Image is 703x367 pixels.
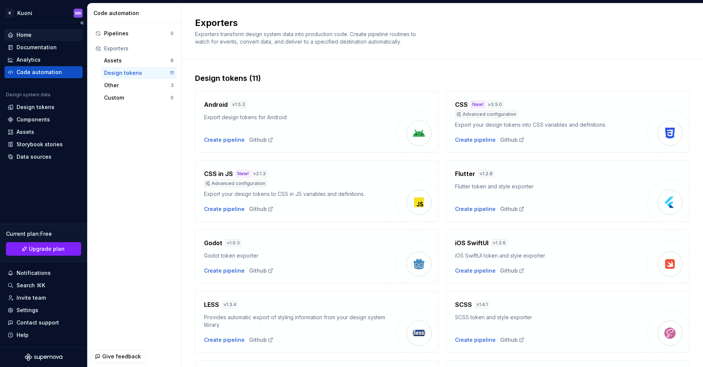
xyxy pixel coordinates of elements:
[471,101,485,108] div: New!
[17,294,46,302] div: Invite team
[478,170,494,177] div: v 1.2.8
[491,239,507,247] div: v 1.2.6
[204,136,245,144] div: Create pipeline
[225,239,241,247] div: v 1.0.3
[5,54,83,66] a: Analytics
[455,205,496,213] div: Create pipeline
[6,92,50,98] div: Design system data
[5,329,83,341] button: Help
[171,58,174,64] div: 8
[5,317,83,329] button: Contact support
[101,55,177,67] a: Assets8
[500,336,525,344] a: Github
[17,282,45,289] div: Search ⌘K
[204,205,245,213] button: Create pipeline
[101,79,177,91] button: Other3
[500,267,525,274] div: Github
[475,301,489,308] div: v 1.4.1
[204,190,386,198] div: Export your design tokens to CSS in JS variables and definitions.
[236,170,250,177] div: New!
[17,116,50,123] div: Components
[17,103,54,111] div: Design tokens
[6,242,81,256] a: Upgrade plan
[500,136,525,144] a: Github
[171,30,174,36] div: 0
[5,279,83,291] button: Search ⌘K
[204,300,219,309] h4: LESS
[29,245,65,253] span: Upgrade plan
[455,183,637,190] div: Flutter token and style exporter
[204,169,233,178] h4: CSS in JS
[17,44,57,51] div: Documentation
[487,101,503,108] div: v 3.5.0
[249,136,274,144] a: Github
[102,353,141,360] span: Give feedback
[104,30,171,37] div: Pipelines
[249,267,274,274] a: Github
[5,29,83,41] a: Home
[92,27,177,39] button: Pipelines0
[5,151,83,163] a: Data sources
[204,114,386,121] div: Export design tokens for Android
[104,94,171,102] div: Custom
[204,336,245,344] button: Create pipeline
[204,267,245,274] button: Create pipeline
[17,141,63,148] div: Storybook stories
[249,205,274,213] a: Github
[2,5,86,21] button: KKuoniMK
[104,82,171,89] div: Other
[455,336,496,344] button: Create pipeline
[5,66,83,78] a: Code automation
[17,56,41,64] div: Analytics
[249,336,274,344] a: Github
[500,205,525,213] a: Github
[171,82,174,88] div: 3
[171,95,174,101] div: 0
[5,267,83,279] button: Notifications
[455,267,496,274] button: Create pipeline
[101,67,177,79] a: Design tokens11
[17,269,51,277] div: Notifications
[17,306,38,314] div: Settings
[455,169,475,178] h4: Flutter
[204,252,386,259] div: Godot token exporter
[25,353,62,361] svg: Supernova Logo
[204,238,222,247] h4: Godot
[5,126,83,138] a: Assets
[101,92,177,104] a: Custom0
[104,57,171,64] div: Assets
[231,101,246,108] div: v 1.5.3
[455,252,637,259] div: iOS SwiftUI token and style exporter
[91,350,146,363] button: Give feedback
[104,69,170,77] div: Design tokens
[5,292,83,304] a: Invite team
[104,45,174,52] div: Exporters
[455,136,496,144] button: Create pipeline
[17,331,29,339] div: Help
[17,9,32,17] div: Kuoni
[455,100,468,109] h4: CSS
[455,314,637,321] div: SCSS token and style exporter
[17,68,62,76] div: Code automation
[77,18,87,28] button: Collapse sidebar
[455,121,637,129] div: Export your design tokens into CSS variables and definitions.
[252,170,267,177] div: v 2.1.3
[204,100,228,109] h4: Android
[6,230,81,238] div: Current plan : Free
[5,101,83,113] a: Design tokens
[455,300,472,309] h4: SCSS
